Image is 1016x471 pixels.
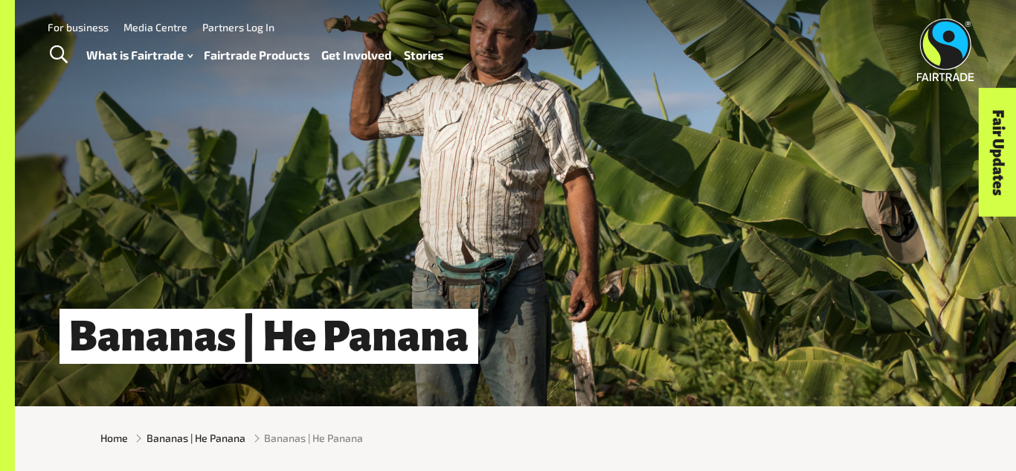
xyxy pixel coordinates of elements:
[40,36,77,74] a: Toggle Search
[321,45,392,66] a: Get Involved
[147,430,245,446] a: Bananas | He Panana
[86,45,193,66] a: What is Fairtrade
[264,430,363,446] span: Bananas | He Panana
[404,45,443,66] a: Stories
[48,21,109,33] a: For business
[60,309,478,364] h1: Bananas | He Panana
[123,21,187,33] a: Media Centre
[202,21,274,33] a: Partners Log In
[100,430,128,446] a: Home
[917,19,974,81] img: Fairtrade Australia New Zealand logo
[204,45,309,66] a: Fairtrade Products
